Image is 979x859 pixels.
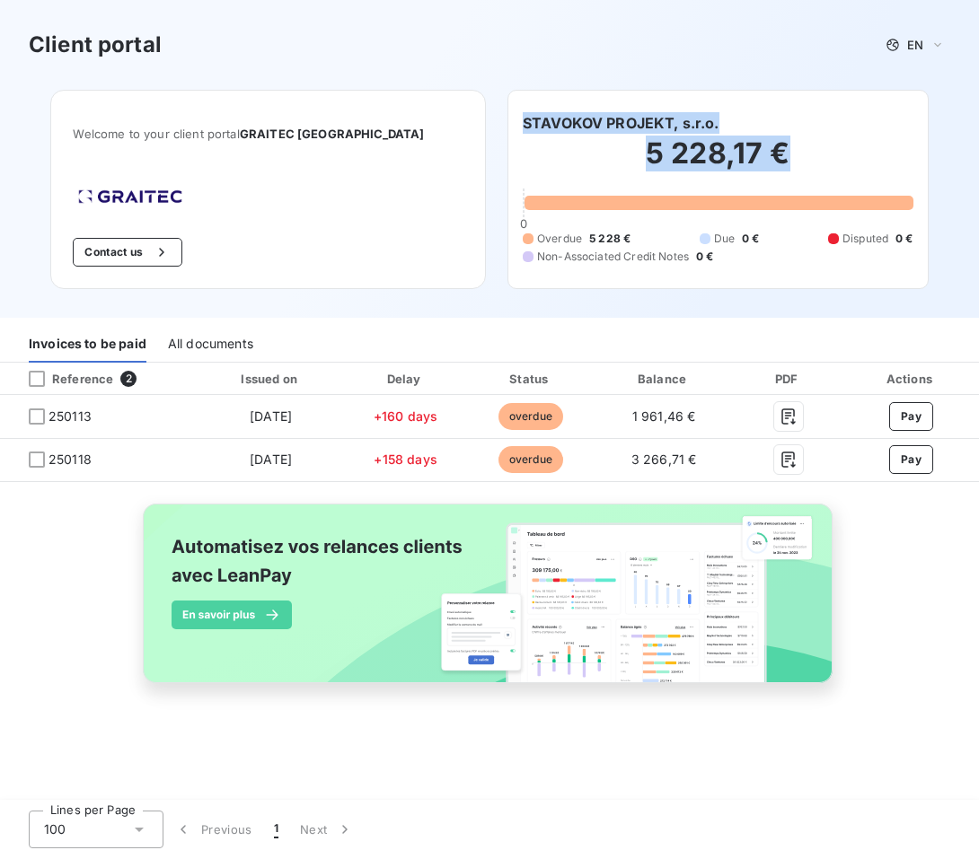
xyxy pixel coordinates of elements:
[44,820,66,838] span: 100
[274,820,278,838] span: 1
[907,38,923,52] span: EN
[240,127,425,141] span: GRAITEC [GEOGRAPHIC_DATA]
[29,325,146,363] div: Invoices to be paid
[537,231,582,247] span: Overdue
[263,811,289,848] button: 1
[742,231,759,247] span: 0 €
[847,370,975,388] div: Actions
[73,127,463,141] span: Welcome to your client portal
[250,408,292,424] span: [DATE]
[201,370,341,388] div: Issued on
[523,112,719,134] h6: STAVOKOV PROJEKT, s.r.o.
[29,29,162,61] h3: Client portal
[631,451,697,467] span: 3 266,71 €
[714,231,735,247] span: Due
[49,408,92,425] span: 250113
[49,451,92,469] span: 250118
[73,184,188,209] img: Company logo
[498,403,563,430] span: overdue
[374,408,437,424] span: +160 days
[374,451,437,467] span: +158 days
[498,446,563,473] span: overdue
[127,493,852,714] img: banner
[537,249,689,265] span: Non-Associated Credit Notes
[598,370,730,388] div: Balance
[168,325,253,363] div: All documents
[250,451,292,467] span: [DATE]
[73,238,181,267] button: Contact us
[289,811,365,848] button: Next
[523,136,913,189] h2: 5 228,17 €
[842,231,888,247] span: Disputed
[163,811,263,848] button: Previous
[589,231,631,247] span: 5 228 €
[889,445,933,474] button: Pay
[14,371,113,387] div: Reference
[895,231,913,247] span: 0 €
[889,402,933,431] button: Pay
[520,216,527,231] span: 0
[736,370,839,388] div: PDF
[471,370,591,388] div: Status
[696,249,713,265] span: 0 €
[632,408,696,424] span: 1 961,46 €
[348,370,463,388] div: Delay
[120,371,137,387] span: 2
